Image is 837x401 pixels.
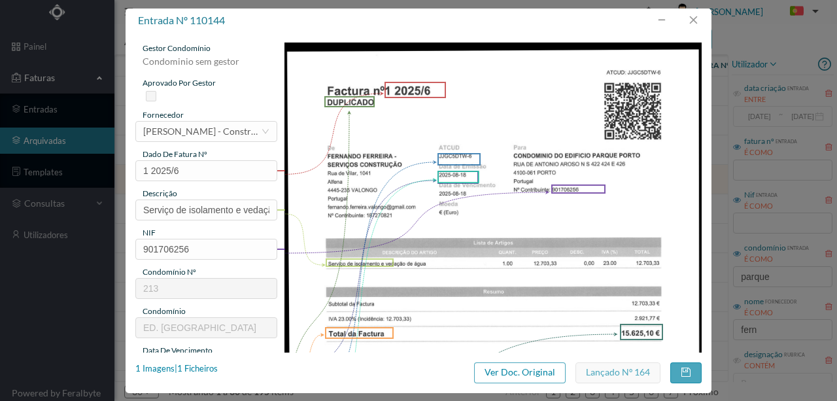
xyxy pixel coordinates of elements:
span: data de vencimento [143,345,213,355]
button: PT [779,1,824,22]
button: Ver Doc. Original [474,362,566,383]
span: dado de fatura nº [143,149,207,159]
span: entrada nº 110144 [138,14,225,26]
button: Lançado nº 164 [575,362,660,383]
div: Fernando Ferreira - Construções e Reparações [143,122,261,141]
i: icon: down [262,128,269,135]
span: condomínio [143,306,186,316]
div: Condominio sem gestor [135,54,277,77]
span: condomínio nº [143,267,196,277]
span: NIF [143,228,156,237]
span: descrição [143,188,177,198]
span: aprovado por gestor [143,78,216,88]
span: gestor condomínio [143,43,211,53]
span: fornecedor [143,110,184,120]
div: 1 Imagens | 1 Ficheiros [135,362,218,375]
